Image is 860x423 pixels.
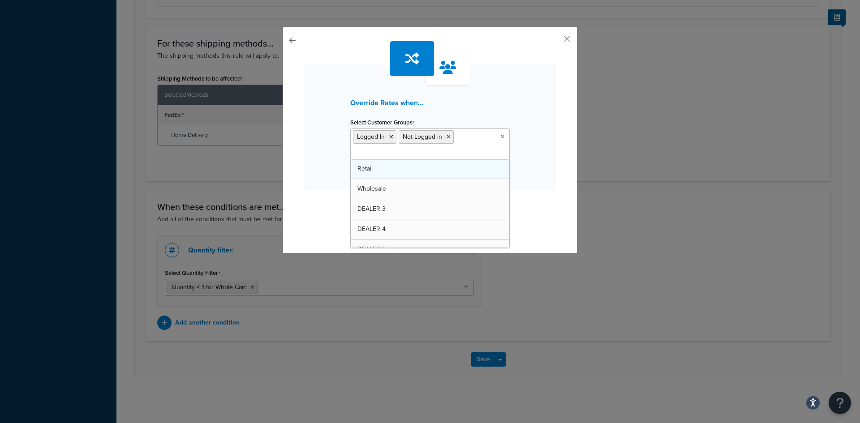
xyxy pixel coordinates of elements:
span: Not Logged in [403,132,442,141]
label: Select Customer Groups [350,119,415,126]
a: DEALER 3 [351,199,509,219]
a: Retail [351,159,509,179]
span: DEALER 3 [357,204,386,214]
p: Condition 1 of 1 [305,222,555,235]
span: Retail [357,164,373,173]
a: DEALER 4 [351,219,509,239]
span: Logged In [357,132,385,141]
a: Wholesale [351,179,509,199]
h3: Override Rates when... [350,99,510,107]
span: DEALER 4 [357,224,386,234]
a: DEALER 5 [351,239,509,259]
span: DEALER 5 [357,244,386,254]
span: Wholesale [357,184,386,193]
